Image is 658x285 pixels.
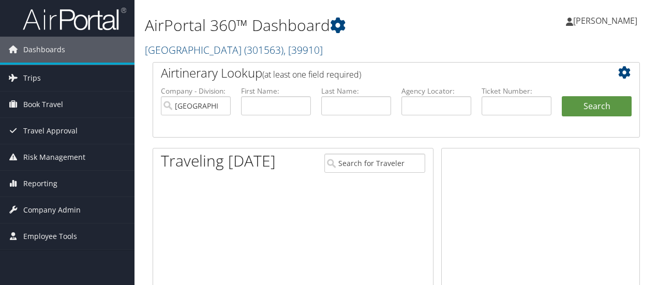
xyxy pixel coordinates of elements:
span: Trips [23,65,41,91]
input: Search for Traveler [324,154,426,173]
h1: Traveling [DATE] [161,150,276,172]
a: [PERSON_NAME] [566,5,648,36]
span: ( 301563 ) [244,43,283,57]
label: Ticket Number: [482,86,551,96]
h1: AirPortal 360™ Dashboard [145,14,480,36]
button: Search [562,96,632,117]
a: [GEOGRAPHIC_DATA] [145,43,323,57]
span: Risk Management [23,144,85,170]
span: [PERSON_NAME] [573,15,637,26]
span: (at least one field required) [262,69,361,80]
label: First Name: [241,86,311,96]
img: airportal-logo.png [23,7,126,31]
span: Reporting [23,171,57,197]
span: , [ 39910 ] [283,43,323,57]
span: Company Admin [23,197,81,223]
label: Company - Division: [161,86,231,96]
span: Travel Approval [23,118,78,144]
span: Dashboards [23,37,65,63]
span: Employee Tools [23,223,77,249]
span: Book Travel [23,92,63,117]
h2: Airtinerary Lookup [161,64,591,82]
label: Last Name: [321,86,391,96]
label: Agency Locator: [401,86,471,96]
